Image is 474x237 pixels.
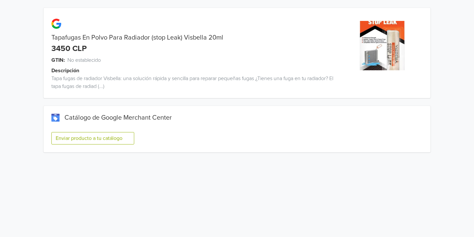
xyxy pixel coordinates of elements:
[51,132,134,144] button: Enviar producto a tu catálogo
[51,67,341,75] div: Descripción
[44,75,334,90] div: Tapa fugas de radiador Visbella: una solución rápida y sencilla para reparar pequeñas fugas ¿Tien...
[51,114,423,122] div: Catálogo de Google Merchant Center
[51,56,65,64] span: GTIN:
[44,34,334,42] div: Tapafugas En Polvo Para Radiador (stop Leak) Visbella 20ml
[51,44,87,54] div: 3450 CLP
[67,56,101,64] span: No establecido
[357,21,407,70] img: product_image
